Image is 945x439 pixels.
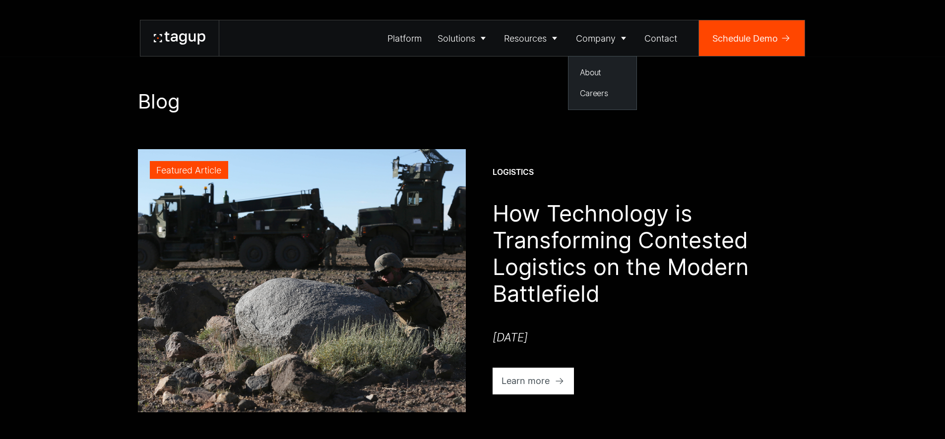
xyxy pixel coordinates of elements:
[380,20,430,56] a: Platform
[138,149,466,412] a: Featured Article
[493,368,574,394] a: Learn more
[712,32,778,45] div: Schedule Demo
[493,329,528,345] div: [DATE]
[575,63,630,82] a: About
[497,20,568,56] a: Resources
[699,20,805,56] a: Schedule Demo
[637,20,686,56] a: Contact
[493,200,808,307] h1: How Technology is Transforming Contested Logistics on the Modern Battlefield
[580,87,626,99] div: Careers
[493,167,534,178] div: Logistics
[138,89,808,113] h1: Blog
[576,32,616,45] div: Company
[438,32,475,45] div: Solutions
[387,32,422,45] div: Platform
[568,20,637,56] a: Company
[430,20,497,56] a: Solutions
[644,32,677,45] div: Contact
[568,56,637,110] nav: Company
[156,164,221,177] div: Featured Article
[580,66,626,78] div: About
[502,374,550,387] div: Learn more
[575,84,630,103] a: Careers
[504,32,547,45] div: Resources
